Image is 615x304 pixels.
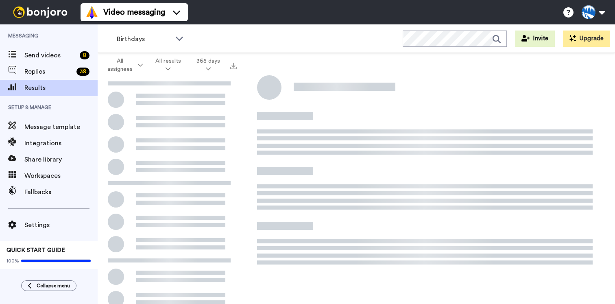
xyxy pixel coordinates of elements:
span: Results [24,83,98,93]
img: vm-color.svg [85,6,98,19]
img: bj-logo-header-white.svg [10,7,71,18]
div: 38 [76,68,89,76]
span: Workspaces [24,171,98,181]
span: Replies [24,67,73,77]
span: Send videos [24,50,76,60]
span: QUICK START GUIDE [7,247,65,253]
span: Fallbacks [24,187,98,197]
div: 8 [80,51,89,59]
button: Export all results that match these filters now. [228,59,239,71]
button: All results [148,54,189,77]
span: Settings [24,220,98,230]
img: export.svg [230,63,237,69]
span: Message template [24,122,98,132]
span: Share library [24,155,98,164]
button: 365 days [189,54,228,77]
span: All assignees [104,57,136,73]
span: Video messaging [103,7,165,18]
span: Collapse menu [37,282,70,289]
button: All assignees [99,54,148,77]
button: Collapse menu [21,280,76,291]
span: Birthdays [117,34,171,44]
span: 100% [7,258,19,264]
span: Integrations [24,138,98,148]
button: Invite [515,31,555,47]
button: Upgrade [563,31,610,47]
